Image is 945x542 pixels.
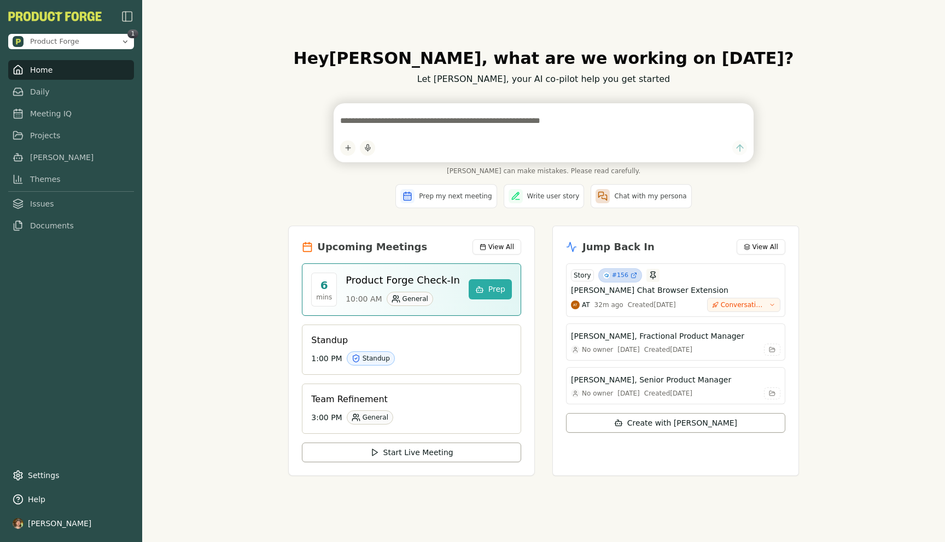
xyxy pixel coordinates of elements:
button: Start Live Meeting [302,443,521,462]
a: Themes [8,169,134,189]
span: Write user story [527,192,580,201]
button: Open organization switcher [8,34,134,49]
a: Daily [8,82,134,102]
a: Issues [8,194,134,214]
div: General [387,292,433,306]
button: PF-Logo [8,11,102,21]
a: [PERSON_NAME] [8,148,134,167]
img: Product Forge [13,36,24,47]
img: Adam Tucker [571,301,580,309]
a: Standup1:00 PMStandup [302,325,521,375]
a: Team Refinement3:00 PMGeneral [302,384,521,434]
a: Projects [8,126,134,145]
div: [DATE] [617,345,640,354]
div: General [347,410,393,425]
a: Documents [8,216,134,235]
a: Settings [8,466,134,485]
div: 1:00 PM [311,351,503,366]
img: profile [13,518,24,529]
h3: [PERSON_NAME], Fractional Product Manager [571,331,744,341]
span: No owner [582,389,613,398]
div: 10:00 AM [346,292,460,306]
div: 32m ago [594,301,623,309]
button: Chat with my persona [591,184,691,208]
span: 1 [127,30,138,38]
div: [DATE] [617,389,640,398]
span: View All [488,243,514,251]
div: Created [DATE] [644,345,692,354]
span: AT [582,301,590,309]
span: [PERSON_NAME] can make mistakes. Please read carefully. [334,167,754,175]
span: View All [752,243,778,251]
button: Help [8,490,134,509]
span: Product Forge [30,37,79,46]
div: Created [DATE] [628,301,676,309]
img: Product Forge [8,11,102,21]
button: Create with [PERSON_NAME] [566,413,785,433]
a: Home [8,60,134,80]
a: Meeting IQ [8,104,134,123]
div: 3:00 PM [311,410,503,425]
div: mins [316,293,332,302]
button: Write user story [504,184,585,208]
h3: Product Forge Check-In [346,273,460,287]
h2: Upcoming Meetings [317,239,427,255]
button: [PERSON_NAME] [8,514,134,533]
button: View All [472,239,521,255]
div: Standup [347,351,395,366]
button: Send message [732,140,747,155]
span: Chat with my persona [614,192,686,201]
button: Conversation-to-Prototype [707,298,780,312]
button: Prep my next meeting [395,184,497,208]
button: Close Sidebar [121,10,134,23]
h3: Team Refinement [311,393,503,406]
span: #156 [612,271,628,280]
span: Prep [488,284,505,295]
div: 6 [320,278,328,293]
a: 6minsProduct Forge Check-In10:00 AMGeneralPrep [302,263,521,316]
h2: Jump Back In [582,239,655,255]
h3: [PERSON_NAME], Senior Product Manager [571,374,731,385]
span: Prep my next meeting [419,192,492,201]
span: Conversation-to-Prototype [721,301,765,309]
span: Start Live Meeting [383,447,453,458]
h3: [PERSON_NAME] Chat Browser Extension [571,285,728,296]
button: Add content to chat [340,140,355,156]
button: View All [737,239,785,255]
span: Create with [PERSON_NAME] [627,417,737,428]
p: Let [PERSON_NAME], your AI co-pilot help you get started [288,73,798,86]
div: Created [DATE] [644,389,692,398]
h3: Standup [311,334,503,347]
img: sidebar [121,10,134,23]
h1: Hey [PERSON_NAME] , what are we working on [DATE]? [288,49,798,68]
span: No owner [582,345,613,354]
div: Story [571,269,594,281]
button: Start dictation [360,140,375,156]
